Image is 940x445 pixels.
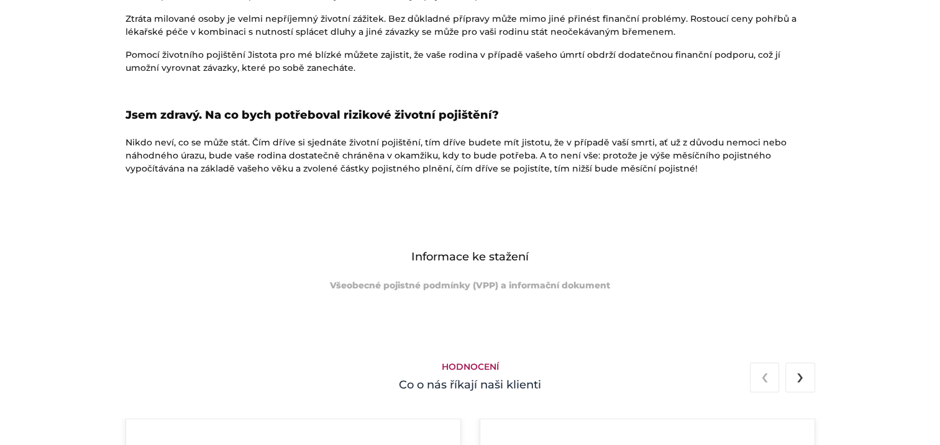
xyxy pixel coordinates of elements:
span: Previous [761,361,769,390]
h4: Co o nás říkají naši klienti [125,377,815,393]
strong: Jsem zdravý. Na co bych potřeboval rizikové životní pojištění? [125,108,499,122]
p: Pomocí životního pojištění Jistota pro mé blízké můžete zajistit, že vaše rodina v případě vašeho... [125,48,815,75]
h4: Informace ke stažení [125,249,815,265]
a: Všeobecné pojistné podmínky (VPP) a informační dokument [330,280,610,291]
p: Nikdo neví, co se může stát. Čím dříve si sjednáte životní pojištění, tím dříve budete mít jistot... [125,136,815,175]
span: Next [796,361,804,390]
p: Ztráta milované osoby je velmi nepříjemný životní zážitek. Bez důkladné přípravy může mimo jiné p... [125,12,815,39]
h5: Hodnocení [125,362,815,372]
